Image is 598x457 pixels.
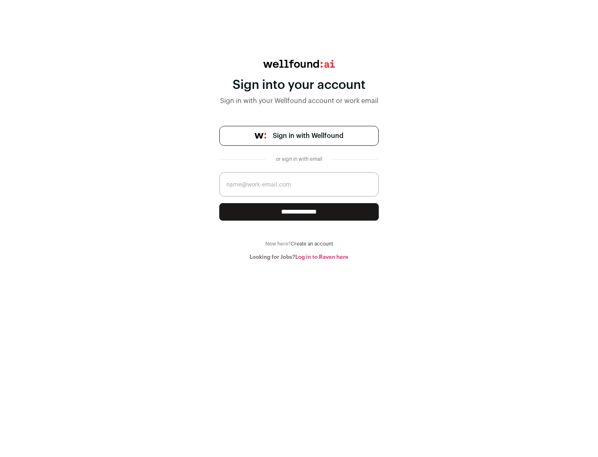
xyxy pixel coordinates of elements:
[219,96,379,106] div: Sign in with your Wellfound account or work email
[219,241,379,247] div: New here?
[255,133,266,139] img: wellfound-symbol-flush-black-fb3c872781a75f747ccb3a119075da62bfe97bd399995f84a933054e44a575c4.png
[219,126,379,146] a: Sign in with Wellfound
[219,254,379,260] div: Looking for Jobs?
[295,254,348,260] a: Log in to Raven here
[219,172,379,197] input: name@work-email.com
[272,156,326,162] div: or sign in with email
[263,60,335,68] img: wellfound:ai
[291,241,333,246] a: Create an account
[219,78,379,93] div: Sign into your account
[273,131,343,141] span: Sign in with Wellfound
